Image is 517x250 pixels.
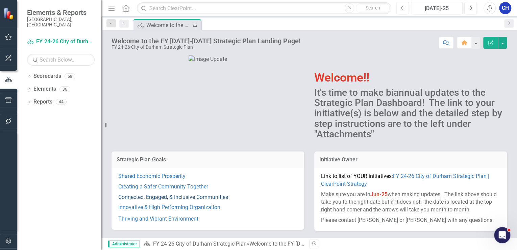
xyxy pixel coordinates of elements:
div: Welcome to the FY [DATE]-[DATE] Strategic Plan Landing Page! [112,37,300,45]
input: Search Below... [27,54,95,66]
p: Please contact [PERSON_NAME] or [PERSON_NAME] with any questions. [321,215,500,224]
button: CH [499,2,511,14]
a: Elements [33,85,56,93]
span: Elements & Reports [27,8,95,17]
span: Search [366,5,380,10]
a: FY 24-26 City of Durham Strategic Plan | ClearPoint Strategy [321,173,489,187]
div: Welcome to the FY [DATE]-[DATE] Strategic Plan Landing Page! [146,21,191,29]
input: Search ClearPoint... [137,2,391,14]
h2: It's time to make biannual updates to the Strategic Plan Dashboard! The link to your initiative(s... [314,88,507,140]
iframe: Intercom live chat [494,227,510,243]
strong: Jun-25 [370,191,388,198]
span: Link to list of YOUR initiatives: [321,173,489,187]
h3: Initiative Owner [319,157,502,163]
small: [GEOGRAPHIC_DATA], [GEOGRAPHIC_DATA] [27,17,95,28]
button: [DATE]-25 [411,2,463,14]
h3: Strategic Plan Goals [117,157,299,163]
a: Scorecards [33,72,61,80]
img: Image Update [189,55,227,63]
a: Thriving and Vibrant Environment [118,215,198,222]
div: Welcome to the FY [DATE]-[DATE] Strategic Plan Landing Page! [249,241,399,247]
a: FY 24-26 City of Durham Strategic Plan [153,241,246,247]
span: Administrator [108,241,140,247]
a: Shared Economic Prosperity [118,173,186,179]
a: Connected, Engaged, & Inclusive Communities [118,194,228,200]
div: [DATE]-25 [413,4,460,13]
button: Search [356,3,390,13]
a: FY 24-26 City of Durham Strategic Plan [27,38,95,46]
p: Make sure you are in when making updates. The link above should take you to the right date but if... [321,189,500,215]
div: FY 24-26 City of Durham Strategic Plan [112,45,300,50]
span: Welcome!! [314,71,369,85]
a: Reports [33,98,52,106]
div: 58 [65,73,75,79]
div: » [143,240,304,248]
a: Creating a Safer Community Together [118,183,208,190]
div: 44 [56,99,67,105]
img: ClearPoint Strategy [3,8,15,20]
a: Innovative & High Performing Organization [118,204,220,210]
div: 86 [59,86,70,92]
